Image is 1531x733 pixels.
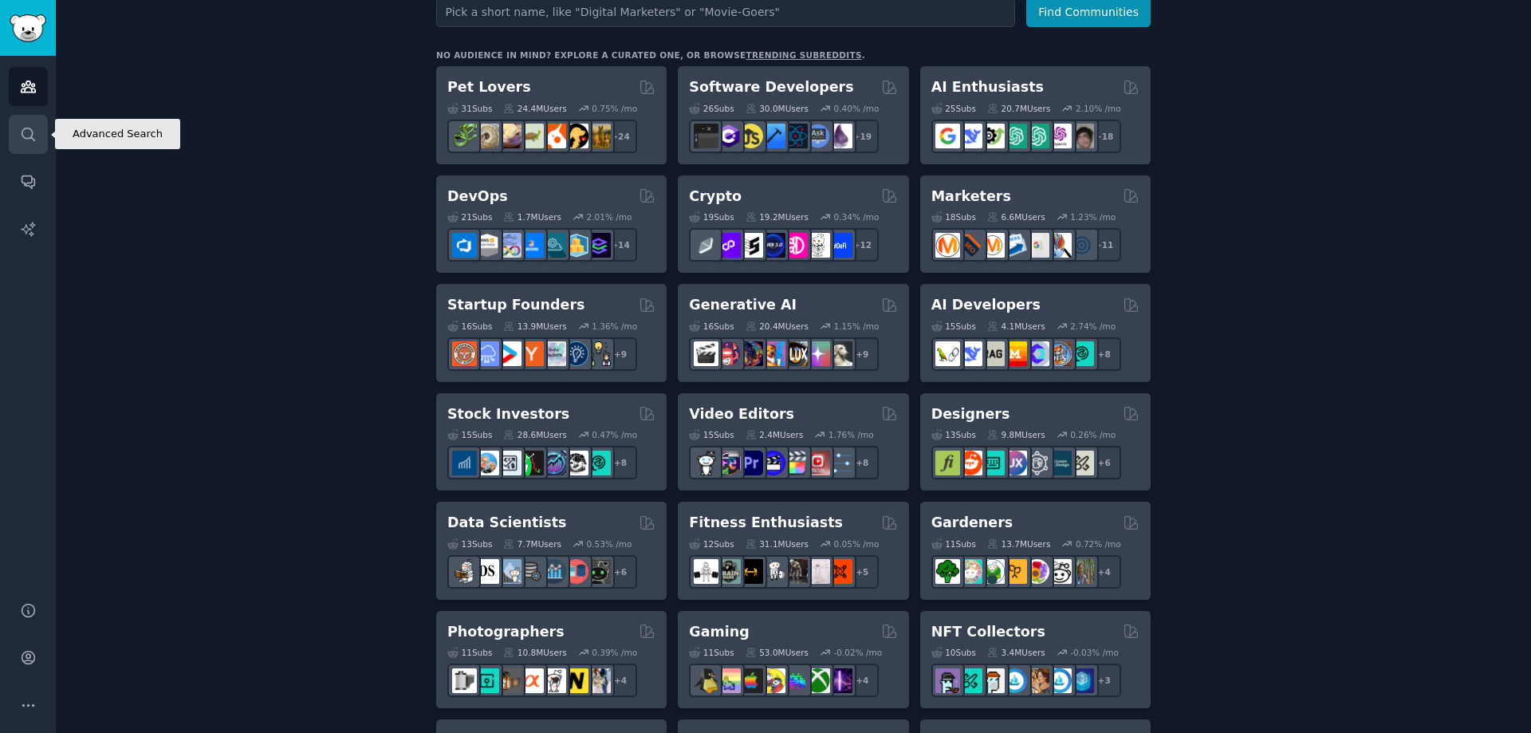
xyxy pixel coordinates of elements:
[980,341,1005,366] img: Rag
[845,664,879,697] div: + 4
[958,559,982,584] img: succulents
[503,103,566,114] div: 24.4M Users
[474,341,499,366] img: SaaS
[452,124,477,148] img: herpetology
[1025,559,1049,584] img: flowers
[845,228,879,262] div: + 12
[503,538,561,550] div: 7.7M Users
[452,559,477,584] img: MachineLearning
[845,555,879,589] div: + 5
[931,103,976,114] div: 25 Sub s
[474,451,499,475] img: ValueInvesting
[828,451,852,475] img: postproduction
[447,622,565,642] h2: Photographers
[1047,341,1072,366] img: llmops
[834,321,880,332] div: 1.15 % /mo
[519,233,544,258] img: DevOpsLinks
[689,187,742,207] h2: Crypto
[541,451,566,475] img: StocksAndTrading
[1047,668,1072,693] img: OpenseaMarket
[592,103,637,114] div: 0.75 % /mo
[604,120,637,153] div: + 24
[519,451,544,475] img: Trading
[980,124,1005,148] img: AItoolsCatalog
[987,211,1045,223] div: 6.6M Users
[834,538,880,550] div: 0.05 % /mo
[1069,124,1094,148] img: ArtificalIntelligence
[604,555,637,589] div: + 6
[931,77,1044,97] h2: AI Enthusiasts
[1070,429,1116,440] div: 0.26 % /mo
[761,341,785,366] img: sdforall
[694,233,718,258] img: ethfinance
[931,647,976,658] div: 10 Sub s
[519,124,544,148] img: turtle
[935,668,960,693] img: NFTExchange
[931,429,976,440] div: 13 Sub s
[689,622,749,642] h2: Gaming
[519,341,544,366] img: ycombinator
[958,341,982,366] img: DeepSeek
[503,647,566,658] div: 10.8M Users
[586,451,611,475] img: technicalanalysis
[746,321,809,332] div: 20.4M Users
[447,429,492,440] div: 15 Sub s
[694,451,718,475] img: gopro
[1070,211,1116,223] div: 1.23 % /mo
[694,559,718,584] img: GYM
[694,668,718,693] img: linux_gaming
[541,341,566,366] img: indiehackers
[447,187,508,207] h2: DevOps
[586,124,611,148] img: dogbreed
[1088,555,1121,589] div: + 4
[564,559,588,584] img: datasets
[834,103,880,114] div: 0.40 % /mo
[828,429,874,440] div: 1.76 % /mo
[694,124,718,148] img: software
[1002,559,1027,584] img: GardeningUK
[474,233,499,258] img: AWS_Certified_Experts
[474,668,499,693] img: streetphotography
[716,668,741,693] img: CozyGamers
[689,211,734,223] div: 19 Sub s
[447,513,566,533] h2: Data Scientists
[689,321,734,332] div: 16 Sub s
[1069,233,1094,258] img: OnlineMarketing
[958,124,982,148] img: DeepSeek
[980,451,1005,475] img: UI_Design
[716,124,741,148] img: csharp
[1076,103,1121,114] div: 2.10 % /mo
[447,103,492,114] div: 31 Sub s
[738,124,763,148] img: learnjavascript
[716,559,741,584] img: GymMotivation
[1025,341,1049,366] img: OpenSourceAI
[497,559,521,584] img: statistics
[1047,233,1072,258] img: MarketingResearch
[783,668,808,693] img: gamers
[447,647,492,658] div: 11 Sub s
[716,451,741,475] img: editors
[958,668,982,693] img: NFTMarketplace
[689,404,794,424] h2: Video Editors
[761,451,785,475] img: VideoEditors
[452,668,477,693] img: analog
[931,211,976,223] div: 18 Sub s
[689,295,797,315] h2: Generative AI
[931,404,1010,424] h2: Designers
[592,647,637,658] div: 0.39 % /mo
[503,211,561,223] div: 1.7M Users
[746,429,804,440] div: 2.4M Users
[935,451,960,475] img: typography
[746,211,809,223] div: 19.2M Users
[783,451,808,475] img: finalcutpro
[447,538,492,550] div: 13 Sub s
[689,429,734,440] div: 15 Sub s
[761,124,785,148] img: iOSProgramming
[604,664,637,697] div: + 4
[931,538,976,550] div: 11 Sub s
[828,559,852,584] img: personaltraining
[738,341,763,366] img: deepdream
[497,124,521,148] img: leopardgeckos
[541,668,566,693] img: canon
[1047,559,1072,584] img: UrbanGardening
